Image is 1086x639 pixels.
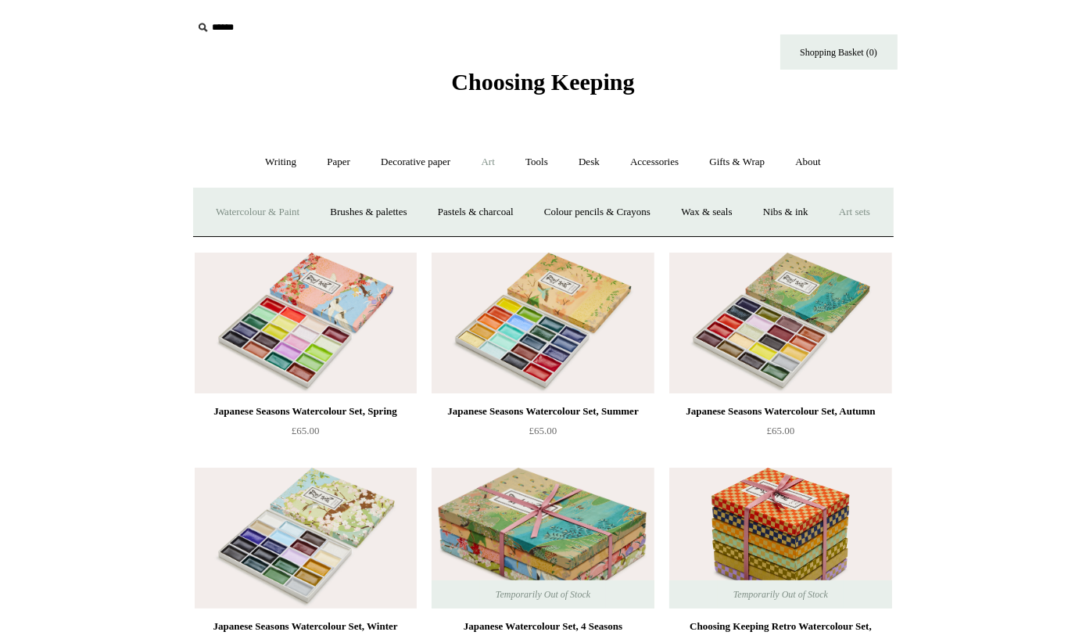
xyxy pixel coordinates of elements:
[480,580,606,608] span: Temporarily Out of Stock
[669,468,891,608] img: Choosing Keeping Retro Watercolour Set, Decades Collection
[667,192,746,233] a: Wax & seals
[367,142,464,183] a: Decorative paper
[511,142,562,183] a: Tools
[432,468,654,608] a: Japanese Watercolour Set, 4 Seasons Japanese Watercolour Set, 4 Seasons Temporarily Out of Stock
[780,34,898,70] a: Shopping Basket (0)
[435,402,650,421] div: Japanese Seasons Watercolour Set, Summer
[781,142,835,183] a: About
[565,142,614,183] a: Desk
[424,192,528,233] a: Pastels & charcoal
[695,142,779,183] a: Gifts & Wrap
[767,425,795,436] span: £65.00
[718,580,844,608] span: Temporarily Out of Stock
[669,402,891,466] a: Japanese Seasons Watercolour Set, Autumn £65.00
[199,402,413,421] div: Japanese Seasons Watercolour Set, Spring
[251,142,310,183] a: Writing
[432,253,654,393] a: Japanese Seasons Watercolour Set, Summer Japanese Seasons Watercolour Set, Summer
[313,142,364,183] a: Paper
[669,468,891,608] a: Choosing Keeping Retro Watercolour Set, Decades Collection Choosing Keeping Retro Watercolour Set...
[432,253,654,393] img: Japanese Seasons Watercolour Set, Summer
[292,425,320,436] span: £65.00
[195,402,417,466] a: Japanese Seasons Watercolour Set, Spring £65.00
[199,617,413,636] div: Japanese Seasons Watercolour Set, Winter
[432,468,654,608] img: Japanese Watercolour Set, 4 Seasons
[673,402,887,421] div: Japanese Seasons Watercolour Set, Autumn
[195,468,417,608] a: Japanese Seasons Watercolour Set, Winter Japanese Seasons Watercolour Set, Winter
[616,142,693,183] a: Accessories
[202,192,314,233] a: Watercolour & Paint
[451,69,634,95] span: Choosing Keeping
[195,253,417,393] img: Japanese Seasons Watercolour Set, Spring
[529,425,557,436] span: £65.00
[195,253,417,393] a: Japanese Seasons Watercolour Set, Spring Japanese Seasons Watercolour Set, Spring
[435,617,650,636] div: Japanese Watercolour Set, 4 Seasons
[195,468,417,608] img: Japanese Seasons Watercolour Set, Winter
[468,142,509,183] a: Art
[669,253,891,393] img: Japanese Seasons Watercolour Set, Autumn
[825,192,884,233] a: Art sets
[451,81,634,92] a: Choosing Keeping
[530,192,665,233] a: Colour pencils & Crayons
[749,192,823,233] a: Nibs & ink
[669,253,891,393] a: Japanese Seasons Watercolour Set, Autumn Japanese Seasons Watercolour Set, Autumn
[316,192,421,233] a: Brushes & palettes
[432,402,654,466] a: Japanese Seasons Watercolour Set, Summer £65.00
